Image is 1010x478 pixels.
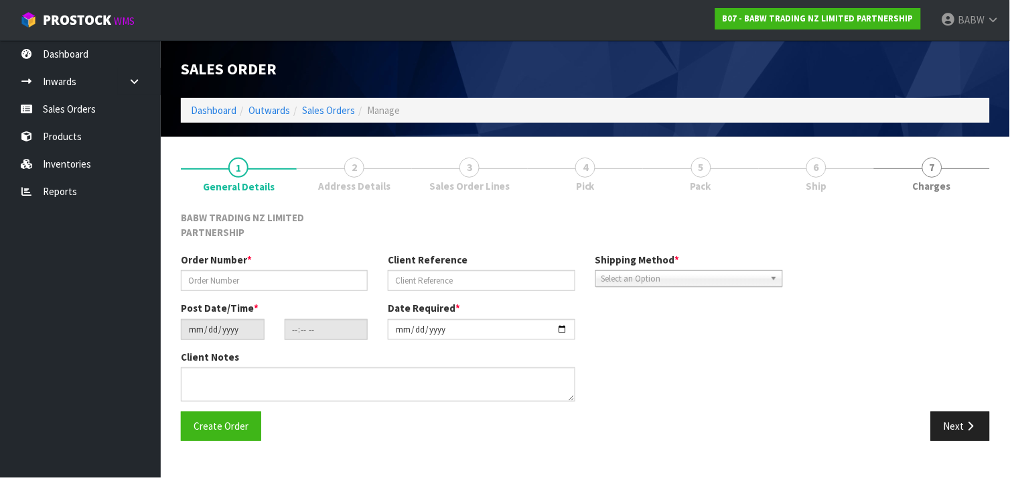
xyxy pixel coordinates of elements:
[302,104,355,117] a: Sales Orders
[601,271,765,287] span: Select an Option
[203,180,275,194] span: General Details
[181,301,259,315] label: Post Date/Time
[181,350,239,364] label: Client Notes
[318,179,390,193] span: Address Details
[228,158,248,178] span: 1
[691,158,711,178] span: 5
[344,158,364,178] span: 2
[181,211,304,238] span: BABW TRADING NZ LIMITED PARTNERSHIP
[429,179,510,193] span: Sales Order Lines
[181,270,368,291] input: Order Number
[114,15,135,27] small: WMS
[595,253,680,267] label: Shipping Method
[191,104,236,117] a: Dashboard
[181,59,277,78] span: Sales Order
[388,301,460,315] label: Date Required
[367,104,400,117] span: Manage
[388,270,575,291] input: Client Reference
[806,158,826,178] span: 6
[575,158,595,178] span: 4
[20,11,37,28] img: cube-alt.png
[922,158,942,178] span: 7
[958,13,985,26] span: BABW
[459,158,480,178] span: 3
[931,412,990,440] button: Next
[806,179,827,193] span: Ship
[181,253,252,267] label: Order Number
[576,179,595,193] span: Pick
[388,253,467,267] label: Client Reference
[181,412,261,440] button: Create Order
[181,200,990,451] span: General Details
[691,179,711,193] span: Pack
[913,179,951,193] span: Charges
[194,420,248,432] span: Create Order
[248,104,290,117] a: Outwards
[43,11,111,29] span: ProStock
[723,13,914,24] strong: B07 - BABW TRADING NZ LIMITED PARTNERSHIP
